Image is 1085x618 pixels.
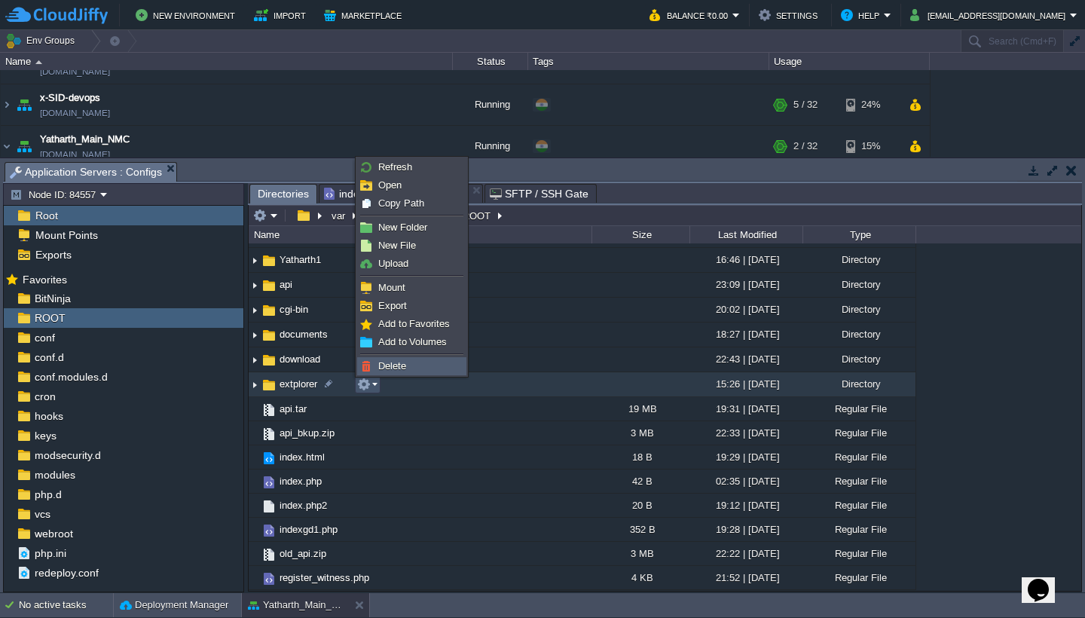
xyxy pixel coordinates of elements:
[460,209,494,222] button: ROOT
[591,518,689,541] div: 352 B
[249,397,261,421] img: AMDAwAAAACH5BAEAAAAALAAAAAABAAEAAAICRAEAOw==
[802,542,915,565] div: Regular File
[689,566,802,589] div: 21:52 | [DATE]
[249,445,261,469] img: AMDAwAAAACH5BAEAAAAALAAAAAABAAEAAAICRAEAOw==
[802,298,915,321] div: Directory
[759,6,822,24] button: Settings
[249,470,261,493] img: AMDAwAAAACH5BAEAAAAALAAAAAABAAEAAAICRAEAOw==
[5,30,80,51] button: Env Groups
[20,274,69,286] a: Favorites
[689,397,802,421] div: 19:31 | [DATE]
[593,226,689,243] div: Size
[261,302,277,319] img: AMDAwAAAACH5BAEAAAAALAAAAAABAAEAAAICRAEAOw==
[277,427,337,439] a: api_bkup.zip
[689,347,802,371] div: 22:43 | [DATE]
[32,209,60,222] a: Root
[802,494,915,517] div: Regular File
[453,126,528,167] div: Running
[1,84,13,125] img: AMDAwAAAACH5BAEAAAAALAAAAAABAAEAAAICRAEAOw==
[804,226,915,243] div: Type
[329,209,349,222] button: var
[358,334,466,350] a: Add to Volumes
[32,468,78,482] a: modules
[277,253,323,266] a: Yatharth1
[841,6,884,24] button: Help
[802,347,915,371] div: Directory
[32,331,57,344] span: conf
[378,336,447,347] span: Add to Volumes
[32,429,59,442] a: keys
[14,84,35,125] img: AMDAwAAAACH5BAEAAAAALAAAAAABAAEAAAICRAEAOw==
[32,507,53,521] span: vcs
[324,185,386,203] span: index.php
[277,353,322,366] a: download
[249,421,261,445] img: AMDAwAAAACH5BAEAAAAALAAAAAABAAEAAAICRAEAOw==
[136,6,240,24] button: New Environment
[319,184,401,203] li: /var/www/webroot/ROOT/index.php
[261,474,277,491] img: AMDAwAAAACH5BAEAAAAALAAAAAABAAEAAAICRAEAOw==
[32,390,58,403] span: cron
[689,445,802,469] div: 19:29 | [DATE]
[5,6,108,25] img: CloudJiffy
[277,547,329,560] a: old_api.zip
[32,248,74,262] a: Exports
[358,255,466,272] a: Upload
[691,226,802,243] div: Last Modified
[802,470,915,493] div: Regular File
[277,499,329,512] a: index.php2
[591,397,689,421] div: 19 MB
[40,132,130,147] span: Yatharth_Main_NMC
[358,280,466,296] a: Mount
[689,298,802,321] div: 20:02 | [DATE]
[910,6,1070,24] button: [EMAIL_ADDRESS][DOMAIN_NAME]
[258,185,309,203] span: Directories
[249,348,261,372] img: AMDAwAAAACH5BAEAAAAALAAAAAABAAEAAAICRAEAOw==
[261,252,277,269] img: AMDAwAAAACH5BAEAAAAALAAAAAABAAEAAAICRAEAOw==
[261,377,277,393] img: AMDAwAAAACH5BAEAAAAALAAAAAABAAEAAAICRAEAOw==
[32,409,66,423] span: hooks
[35,60,42,64] img: AMDAwAAAACH5BAEAAAAALAAAAAABAAEAAAICRAEAOw==
[32,370,110,384] a: conf.modules.d
[249,205,1081,226] input: Click to enter the path
[249,494,261,517] img: AMDAwAAAACH5BAEAAAAALAAAAAABAAEAAAICRAEAOw==
[40,90,100,106] a: x-SID-devops
[32,527,75,540] a: webroot
[277,303,310,316] a: cgi-bin
[802,566,915,589] div: Regular File
[249,566,261,589] img: AMDAwAAAACH5BAEAAAAALAAAAAABAAEAAAICRAEAOw==
[32,228,100,242] span: Mount Points
[802,421,915,445] div: Regular File
[689,248,802,271] div: 16:46 | [DATE]
[453,84,528,125] div: Running
[358,159,466,176] a: Refresh
[802,372,915,396] div: Directory
[793,126,818,167] div: 2 / 32
[277,378,319,390] span: extplorer
[358,177,466,194] a: Open
[358,298,466,314] a: Export
[802,323,915,346] div: Directory
[261,327,277,344] img: AMDAwAAAACH5BAEAAAAALAAAAAABAAEAAAICRAEAOw==
[793,84,818,125] div: 5 / 32
[689,470,802,493] div: 02:35 | [DATE]
[10,188,100,201] button: Node ID: 84557
[32,488,64,501] a: php.d
[277,278,295,291] a: api
[32,311,68,325] a: ROOT
[454,53,527,70] div: Status
[358,316,466,332] a: Add to Favorites
[358,219,466,236] a: New Folder
[277,475,324,488] a: index.php
[378,222,427,233] span: New Folder
[277,328,330,341] a: documents
[254,6,310,24] button: Import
